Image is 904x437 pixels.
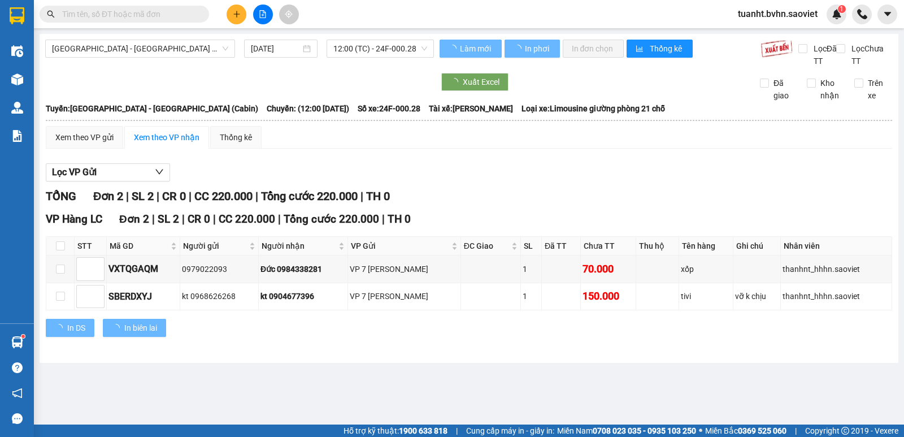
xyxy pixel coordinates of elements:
span: caret-down [883,9,893,19]
span: Tổng cước 220.000 [284,213,379,226]
span: Người nhận [262,240,337,252]
strong: 1900 633 818 [399,426,447,435]
span: Tổng cước 220.000 [261,189,358,203]
input: 14/09/2025 [251,42,301,55]
span: 1 [840,5,844,13]
span: | [152,213,155,226]
span: | [189,189,192,203]
img: warehouse-icon [11,73,23,85]
span: Trên xe [863,77,893,102]
div: 1 [523,290,540,302]
span: bar-chart [636,45,645,54]
span: TH 0 [388,213,411,226]
div: 70.000 [583,261,634,277]
span: VP Gửi [351,240,449,252]
div: vỡ k chịu [735,290,779,302]
div: 0979022093 [182,263,257,275]
span: notification [12,388,23,399]
span: In phơi [525,42,551,55]
span: loading [449,45,458,53]
span: Số xe: 24F-000.28 [358,102,420,115]
span: | [382,213,385,226]
div: Xem theo VP nhận [134,131,199,144]
th: Ghi chú [733,237,781,256]
sup: 1 [21,335,25,338]
span: Lọc Đã TT [809,42,838,67]
span: | [213,213,216,226]
th: Chưa TT [581,237,636,256]
th: STT [75,237,107,256]
td: VP 7 Phạm Văn Đồng [348,283,460,310]
div: thanhnt_hhhn.saoviet [783,290,890,302]
button: In phơi [505,40,560,58]
div: Xem theo VP gửi [55,131,114,144]
button: In DS [46,319,94,337]
span: | [278,213,281,226]
th: Thu hộ [636,237,679,256]
div: Thống kê [220,131,252,144]
span: Kho nhận [816,77,845,102]
span: | [360,189,363,203]
td: VXTQGAQM [107,256,180,283]
span: Lọc VP Gửi [52,165,97,179]
span: Hà Nội - Lào Cai (Cabin) [52,40,228,57]
span: | [126,189,129,203]
th: Đã TT [542,237,580,256]
span: ⚪️ [699,429,702,433]
div: 150.000 [583,288,634,304]
img: warehouse-icon [11,102,23,114]
span: | [182,213,185,226]
button: file-add [253,5,273,24]
button: Xuất Excel [441,73,508,91]
img: 9k= [760,40,793,58]
span: plus [233,10,241,18]
img: solution-icon [11,130,23,142]
img: phone-icon [857,9,867,19]
span: TỔNG [46,189,76,203]
b: Tuyến: [GEOGRAPHIC_DATA] - [GEOGRAPHIC_DATA] (Cabin) [46,104,258,113]
span: VP Hàng LC [46,213,102,226]
div: VP 7 [PERSON_NAME] [350,263,458,275]
span: search [47,10,55,18]
span: Miền Nam [557,425,696,437]
div: tivi [681,290,731,302]
button: caret-down [877,5,897,24]
span: file-add [259,10,267,18]
th: SL [521,237,542,256]
span: Người gửi [183,240,247,252]
span: copyright [841,427,849,435]
span: ĐC Giao [464,240,510,252]
span: Chuyến: (12:00 [DATE]) [267,102,349,115]
span: In DS [67,322,85,334]
span: | [795,425,797,437]
span: Thống kê [650,42,684,55]
span: Đã giao [769,77,798,102]
span: TH 0 [366,189,390,203]
span: loading [514,45,523,53]
span: Tài xế: [PERSON_NAME] [429,102,513,115]
img: warehouse-icon [11,45,23,57]
span: SL 2 [158,213,179,226]
span: Miền Bắc [705,425,786,437]
span: Làm mới [460,42,493,55]
span: loading [450,78,463,86]
span: 12:00 (TC) - 24F-000.28 [333,40,427,57]
button: plus [227,5,246,24]
button: Lọc VP Gửi [46,163,170,181]
span: Đơn 2 [93,189,123,203]
span: Lọc Chưa TT [847,42,893,67]
span: Đơn 2 [119,213,149,226]
span: loading [112,324,124,332]
div: xốp [681,263,731,275]
img: logo-vxr [10,7,24,24]
span: SL 2 [132,189,154,203]
span: In biên lai [124,322,157,334]
span: | [157,189,159,203]
div: 1 [523,263,540,275]
span: tuanht.bvhn.saoviet [729,7,827,21]
img: warehouse-icon [11,336,23,348]
div: thanhnt_hhhn.saoviet [783,263,890,275]
strong: 0369 525 060 [738,426,786,435]
div: SBERDXYJ [108,289,178,304]
div: kt 0968626268 [182,290,257,302]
